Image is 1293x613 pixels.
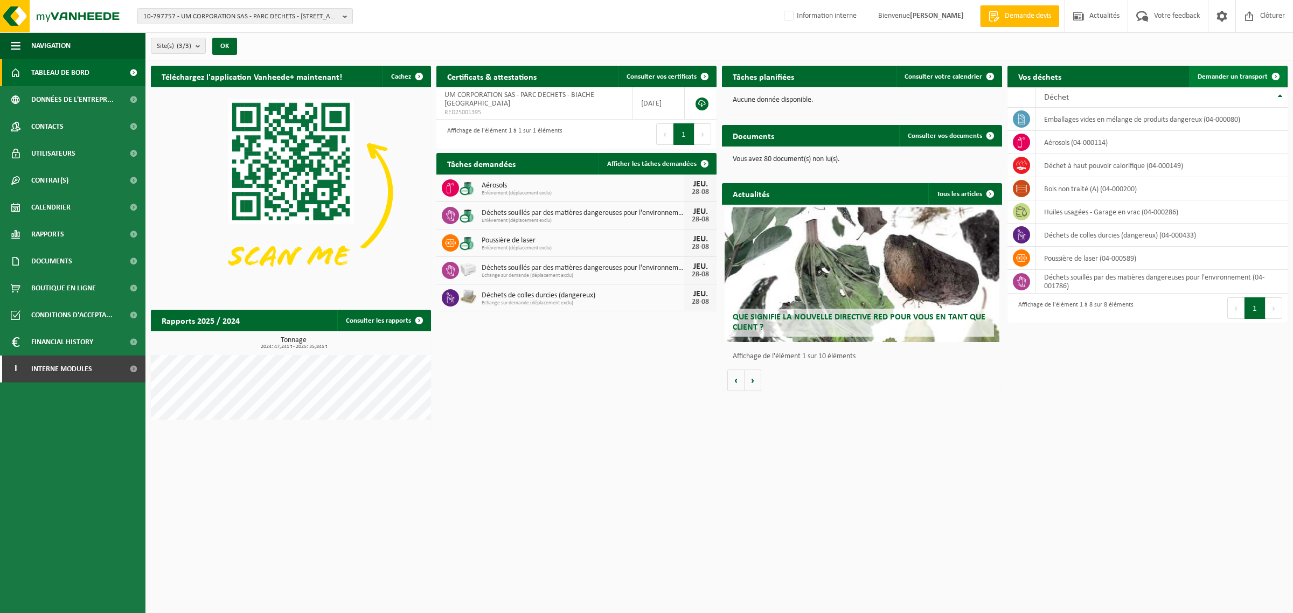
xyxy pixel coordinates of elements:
button: Volgende [745,370,761,391]
div: 28-08 [690,216,711,224]
div: Affichage de l'élément 1 à 8 sur 8 éléments [1013,296,1134,320]
span: Financial History [31,329,93,356]
span: Echange sur demande (déplacement exclu) [482,300,684,307]
div: JEU. [690,262,711,271]
div: JEU. [690,235,711,243]
p: Aucune donnée disponible. [733,96,991,104]
span: Navigation [31,32,71,59]
span: Consulter vos certificats [627,73,697,80]
span: Aérosols [482,182,684,190]
span: Echange sur demande (déplacement exclu) [482,273,684,279]
div: 28-08 [690,298,711,306]
div: JEU. [690,290,711,298]
a: Consulter les rapports [337,310,430,331]
button: Next [1266,297,1282,319]
span: Conditions d'accepta... [31,302,113,329]
span: Déchets souillés par des matières dangereuses pour l'environnement [482,264,684,273]
span: Afficher les tâches demandées [607,161,697,168]
a: Consulter vos certificats [618,66,715,87]
button: Vorige [727,370,745,391]
span: Enlèvement (déplacement exclu) [482,218,684,224]
div: Affichage de l'élément 1 à 1 sur 1 éléments [442,122,562,146]
span: 2024: 47,241 t - 2025: 35,845 t [156,344,431,350]
count: (3/3) [177,43,191,50]
a: Consulter votre calendrier [896,66,1001,87]
span: RED25001395 [444,108,624,117]
div: JEU. [690,207,711,216]
span: Enlèvement (déplacement exclu) [482,190,684,197]
td: emballages vides en mélange de produits dangereux (04-000080) [1036,108,1288,131]
h3: Tonnage [156,337,431,350]
td: bois non traité (A) (04-000200) [1036,177,1288,200]
img: PB-OT-0200-CU [459,178,477,196]
h2: Documents [722,125,785,146]
button: Previous [656,123,673,145]
span: Demande devis [1002,11,1054,22]
span: Calendrier [31,194,71,221]
div: JEU. [690,180,711,189]
button: 1 [1245,297,1266,319]
a: Afficher les tâches demandées [599,153,715,175]
img: PB-OT-0200-CU [459,205,477,224]
button: 10-797757 - UM CORPORATION SAS - PARC DECHETS - [STREET_ADDRESS] [137,8,353,24]
p: Affichage de l'élément 1 sur 10 éléments [733,353,997,360]
span: Interne modules [31,356,92,382]
a: Que signifie la nouvelle directive RED pour vous en tant que client ? [725,207,999,342]
span: Consulter vos documents [908,133,982,140]
h2: Actualités [722,183,780,204]
span: Que signifie la nouvelle directive RED pour vous en tant que client ? [733,313,985,332]
button: Next [694,123,711,145]
h2: Tâches planifiées [722,66,805,87]
div: 28-08 [690,271,711,278]
h2: Rapports 2025 / 2024 [151,310,251,331]
td: aérosols (04-000114) [1036,131,1288,154]
td: déchets souillés par des matières dangereuses pour l'environnement (04-001786) [1036,270,1288,294]
span: Cachez [391,73,411,80]
label: Information interne [782,8,857,24]
span: Rapports [31,221,64,248]
span: Poussière de laser [482,236,684,245]
a: Demande devis [980,5,1059,27]
img: PB-OT-0200-CU [459,233,477,251]
span: UM CORPORATION SAS - PARC DECHETS - BIACHE [GEOGRAPHIC_DATA] [444,91,594,108]
p: Vous avez 80 document(s) non lu(s). [733,156,991,163]
h2: Vos déchets [1007,66,1072,87]
a: Demander un transport [1189,66,1287,87]
span: 10-797757 - UM CORPORATION SAS - PARC DECHETS - [STREET_ADDRESS] [143,9,338,25]
strong: [PERSON_NAME] [910,12,964,20]
td: poussière de laser (04-000589) [1036,247,1288,270]
img: PB-LB-0680-HPE-GY-02 [459,260,477,278]
span: Enlèvement (déplacement exclu) [482,245,684,252]
h2: Tâches demandées [436,153,526,174]
button: OK [212,38,237,55]
button: 1 [673,123,694,145]
td: [DATE] [633,87,685,120]
div: 28-08 [690,189,711,196]
span: Contacts [31,113,64,140]
span: Déchets souillés par des matières dangereuses pour l'environnement [482,209,684,218]
span: Site(s) [157,38,191,54]
img: LP-PA-00000-WDN-11 [459,288,477,306]
span: Documents [31,248,72,275]
span: Demander un transport [1198,73,1268,80]
button: Previous [1227,297,1245,319]
h2: Téléchargez l'application Vanheede+ maintenant! [151,66,353,87]
span: Utilisateurs [31,140,75,167]
h2: Certificats & attestations [436,66,547,87]
button: Site(s)(3/3) [151,38,206,54]
td: déchets de colles durcies (dangereux) (04-000433) [1036,224,1288,247]
a: Consulter vos documents [899,125,1001,147]
a: Tous les articles [928,183,1001,205]
td: huiles usagées - Garage en vrac (04-000286) [1036,200,1288,224]
span: Boutique en ligne [31,275,96,302]
button: Cachez [383,66,430,87]
span: Données de l'entrepr... [31,86,114,113]
span: Consulter votre calendrier [905,73,982,80]
img: Download de VHEPlus App [151,87,431,297]
span: Déchets de colles durcies (dangereux) [482,291,684,300]
td: déchet à haut pouvoir calorifique (04-000149) [1036,154,1288,177]
span: Tableau de bord [31,59,89,86]
span: I [11,356,20,382]
div: 28-08 [690,243,711,251]
span: Contrat(s) [31,167,68,194]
